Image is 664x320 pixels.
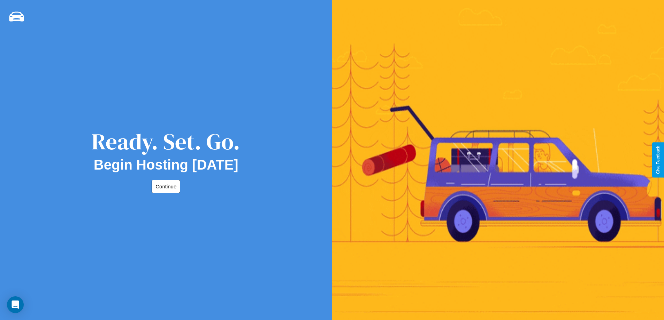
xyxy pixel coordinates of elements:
div: Give Feedback [656,146,661,174]
button: Continue [152,180,180,193]
h2: Begin Hosting [DATE] [94,157,238,173]
div: Open Intercom Messenger [7,296,24,313]
div: Ready. Set. Go. [92,126,240,157]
